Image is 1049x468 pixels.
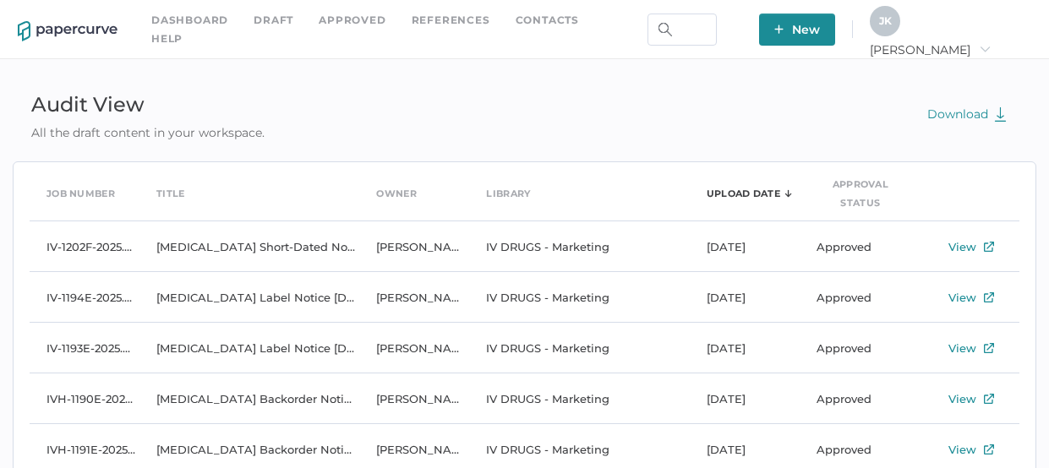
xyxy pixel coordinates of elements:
[800,323,910,373] td: Approved
[469,373,689,424] td: IV DRUGS - Marketing
[984,242,994,252] img: external-link-icon.7ec190a1.svg
[800,272,910,323] td: Approved
[948,287,976,307] div: View
[948,439,976,460] div: View
[800,221,910,272] td: Approved
[658,23,672,36] img: search.bf03fe8b.svg
[18,21,117,41] img: papercurve-logo-colour.7244d18c.svg
[774,24,784,34] img: plus-white.e19ec114.svg
[774,14,820,46] span: New
[690,373,800,424] td: [DATE]
[139,323,359,373] td: [MEDICAL_DATA] Label Notice [DATE] EN
[707,184,780,203] div: Upload Date
[469,272,689,323] td: IV DRUGS - Marketing
[948,389,976,409] div: View
[376,184,417,203] div: Owner
[486,184,530,203] div: Library
[984,343,994,353] img: external-link-icon.7ec190a1.svg
[30,373,139,424] td: IVH-1190E-2025.09.18-2.0
[412,11,490,30] a: References
[879,14,892,27] span: J K
[139,373,359,424] td: [MEDICAL_DATA] Backorder Notice [DATE] EN
[817,175,904,212] div: Approval Status
[984,292,994,302] img: external-link-icon.7ec190a1.svg
[359,272,469,323] td: [PERSON_NAME]
[46,184,115,203] div: Job Number
[984,444,994,454] img: external-link-icon.7ec190a1.svg
[359,323,469,373] td: [PERSON_NAME]
[319,11,385,30] a: Approved
[927,106,1007,122] span: Download
[948,237,976,257] div: View
[359,373,469,424] td: [PERSON_NAME]
[979,43,991,55] i: arrow_right
[13,123,283,142] div: All the draft content in your workspace.
[994,106,1007,122] img: download-green.2f70a7b3.svg
[759,14,835,46] button: New
[910,98,1024,130] button: Download
[151,30,183,48] div: help
[469,323,689,373] td: IV DRUGS - Marketing
[469,221,689,272] td: IV DRUGS - Marketing
[139,272,359,323] td: [MEDICAL_DATA] Label Notice [DATE] FR
[690,221,800,272] td: [DATE]
[870,42,991,57] span: [PERSON_NAME]
[13,86,283,123] div: Audit View
[690,272,800,323] td: [DATE]
[254,11,293,30] a: Draft
[690,323,800,373] td: [DATE]
[516,11,579,30] a: Contacts
[30,272,139,323] td: IV-1194E-2025.09.19-2.0
[984,394,994,404] img: external-link-icon.7ec190a1.svg
[800,373,910,424] td: Approved
[151,11,228,30] a: Dashboard
[156,184,185,203] div: Title
[359,221,469,272] td: [PERSON_NAME]
[139,221,359,272] td: [MEDICAL_DATA] Short-Dated Notice [DATE] FR
[948,338,976,358] div: View
[784,189,792,198] img: sorting-arrow-down.c3f0a1d0.svg
[647,14,717,46] input: Search Workspace
[30,221,139,272] td: IV-1202F-2025.09.23-2.0
[30,323,139,373] td: IV-1193E-2025.09.19-2.0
